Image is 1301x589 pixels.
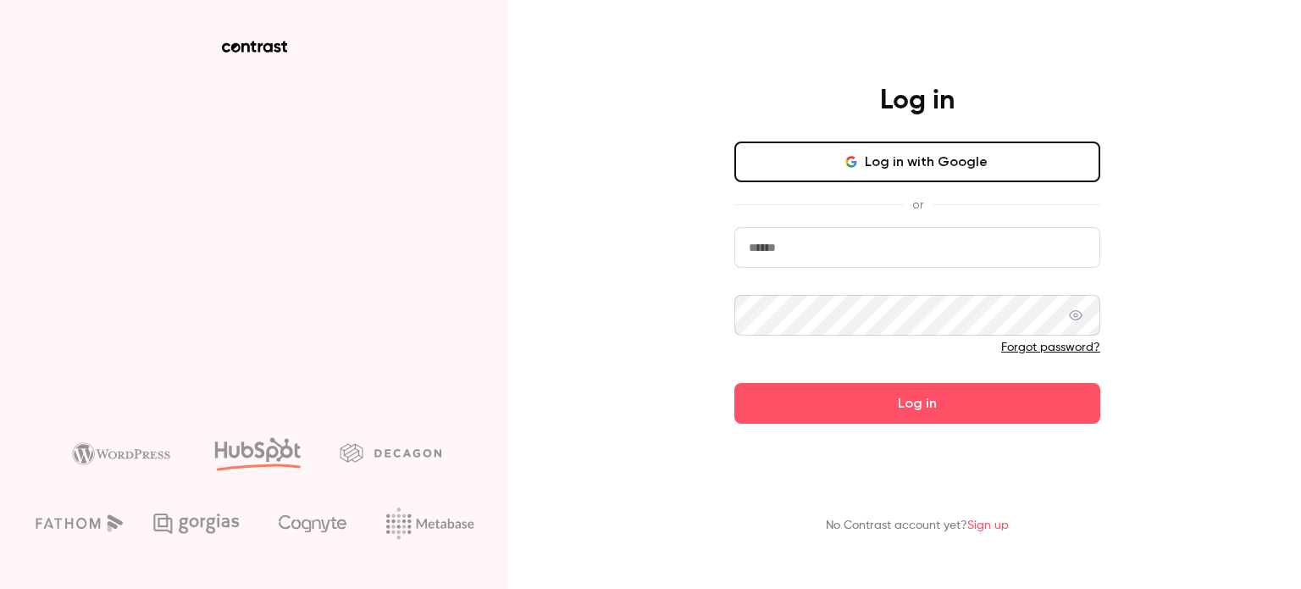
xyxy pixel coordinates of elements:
[967,520,1009,531] a: Sign up
[734,142,1100,182] button: Log in with Google
[340,443,441,462] img: decagon
[734,383,1100,424] button: Log in
[826,517,1009,535] p: No Contrast account yet?
[880,84,955,118] h4: Log in
[904,196,932,214] span: or
[1001,342,1100,353] a: Forgot password?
